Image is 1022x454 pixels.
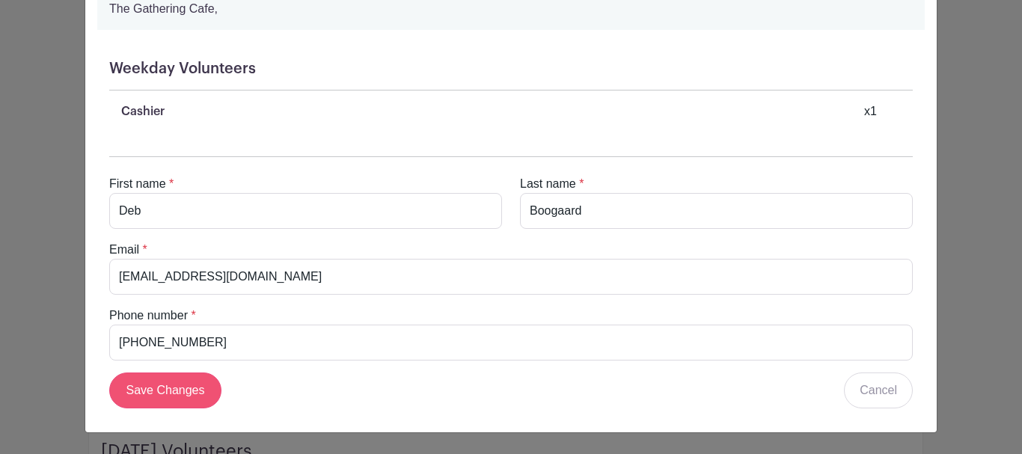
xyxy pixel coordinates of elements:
[864,102,877,120] div: 1
[109,241,139,259] label: Email
[864,105,870,117] span: x
[109,60,913,78] h5: Weekday Volunteers
[109,175,166,193] label: First name
[109,372,221,408] input: Save Changes
[109,307,188,325] label: Phone number
[520,175,576,193] label: Last name
[121,102,165,120] p: Cashier
[844,372,913,408] a: Cancel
